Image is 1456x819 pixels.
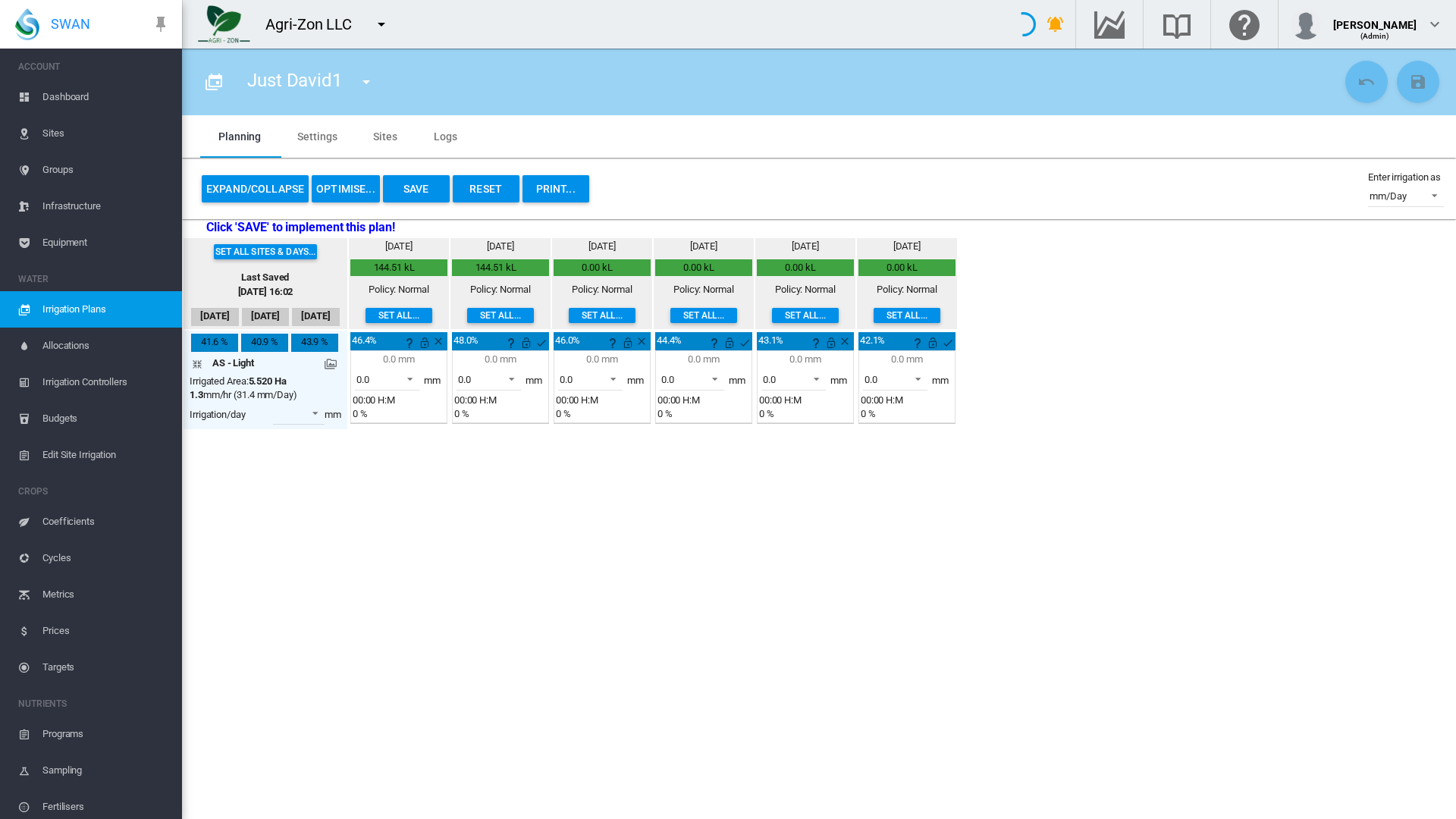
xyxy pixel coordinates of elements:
div: 00:00 H:M [861,394,953,407]
md-icon: icon-help [604,334,622,352]
div: Fri, 15 Aug 2025 [191,334,238,352]
md-icon: icon-undo [1357,73,1376,91]
span: ACCOUNT [18,55,170,79]
div: mm [424,374,442,388]
div: Initial planned application 0.0 mm [555,334,588,347]
button: Set all... [874,308,940,323]
md-icon: This irrigation is unlocked and so can be amended by the optimiser. Click here to lock it [822,334,840,352]
div: [DATE] [385,240,413,253]
div: [DATE] [292,308,340,326]
div: mm [932,374,950,388]
button: Date: 21 Aug SMB Target: 23 ~ 38 % Volume: 0.00 kL 100% = 10.5 mm Irrigation Area: 5.520 Ha [705,334,720,349]
div: 0 % [759,407,852,421]
div: 0 % [861,407,953,421]
button: Date: 20 Aug SMB Target: 23 ~ 38 % Volume: 0.00 kL 100% = 10.5 mm Irrigation Area: 5.520 Ha [604,334,619,349]
b: 1.3 [190,389,203,400]
md-icon: icon-bell-ring [1046,15,1065,33]
button: Save Changes [1397,61,1439,103]
span: (Admin) [1360,32,1390,40]
div: 00:00 H:M [454,394,547,407]
button: Set all... [670,308,737,323]
md-icon: This is normally a water-on day for this site [939,334,957,352]
span: Logs [434,130,457,143]
div: Policy: Normal [673,283,734,297]
div: Initial planned application 0.0 mm [860,334,893,347]
div: 0.0 mm [353,353,445,366]
div: [DATE] [588,240,616,253]
div: 0.0 [356,374,369,385]
md-icon: icon-help [908,334,927,352]
md-icon: icon-chevron-down [1426,15,1444,33]
button: Set all sites & days... [214,244,318,259]
span: Allocations [42,328,170,364]
div: [DATE] [690,240,717,253]
md-icon: This is normally a water-off day for this site [635,335,648,347]
span: Prices [42,613,170,649]
div: 0 % [657,407,750,421]
div: mm [729,374,747,388]
div: Policy: Normal [775,283,836,297]
div: 0.0 [458,374,471,385]
div: AS - Light (Priority 1) [212,356,318,370]
md-icon: Go to the Data Hub [1091,15,1128,33]
md-icon: This irrigation is unlocked and so can be amended by the optimiser. Click here to lock it [416,334,434,352]
md-tab-item: Planning [200,115,279,158]
md-icon: icon-help [807,334,825,352]
div: 00:00 H:M [657,394,750,407]
span: Metrics [42,576,170,613]
button: Set all... [569,308,635,323]
div: mm/Day [1370,190,1406,202]
div: 0.00 kL [758,261,843,275]
div: Initial planned application 0.0 mm [758,334,792,347]
div: 0.0 [560,374,573,385]
div: 0.0 [661,374,674,385]
div: 0 % [353,407,445,421]
md-icon: This irrigation is unlocked and so can be amended by the optimiser. Click here to lock it [619,334,637,352]
span: Infrastructure [42,188,170,224]
span: Budgets [42,400,170,437]
span: Dashboard [42,79,170,115]
md-icon: This is normally a water-on day for this site [532,334,551,352]
img: 7FicoSLW9yRjj7F2+0uvjPufP+ga39vogPu+G1+wvBtcm3fNv859aGr42DJ5pXiEAAAAAAAAAAAAAAAAAAAAAAAAAAAAAAAAA... [198,5,250,43]
div: Initial planned application 0.0 mm [657,334,690,347]
div: Policy: Normal [572,283,632,297]
span: Cycles [42,540,170,576]
button: PRINT... [522,175,589,202]
div: [DATE] 16:02 [238,285,293,299]
div: 144.51 kL [352,261,437,275]
img: SWAN-Landscape-Logo-Colour-drop.png [15,8,39,40]
div: [DATE] [242,308,290,326]
div: [DATE] [487,240,514,253]
div: 144.51 kL [453,261,538,275]
md-label: Enter irrigation as [1368,171,1441,183]
md-icon: icon-arrow-collapse [191,355,209,373]
div: Irrigation/day [190,408,273,422]
md-icon: icon-menu-down [357,73,375,91]
div: Policy: Normal [470,283,531,297]
button: icon-menu-down [351,67,381,97]
button: icon-menu-down [366,9,397,39]
span: Irrigation Plans [42,291,170,328]
button: Save [383,175,450,202]
md-icon: This is normally a water-off day for this site [839,335,851,347]
button: Reset [453,175,519,202]
div: mm [627,374,645,388]
button: Date: 18 Aug SMB Target: 23 ~ 38 % Volume: 0.00 kL 100% = 10.5 mm Irrigation Area: 5.520 Ha [400,334,416,349]
button: OPTIMISE... [312,175,380,202]
div: 0.0 mm [454,353,547,366]
div: 0.00 kL [657,261,742,275]
div: 0.00 kL [860,261,945,275]
div: 0.0 mm [861,353,953,366]
span: Equipment [42,224,170,261]
div: [DATE] [191,308,239,326]
img: profile.jpg [1291,9,1321,39]
md-icon: This is normally a water-off day for this site [432,335,444,347]
button: Click to go to full list of plans [199,67,229,97]
md-icon: Click here for help [1226,15,1263,33]
md-icon: This irrigation is unlocked and so can be amended by the optimiser. Click here to lock it [517,334,535,352]
div: 0.0 [763,374,776,385]
div: Click 'SAVE' to implement this plan! [182,219,1456,236]
div: 0 % [454,407,547,421]
div: Just David1 [234,61,400,103]
div: mm/hr (31.4 mm/Day) [190,388,297,402]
